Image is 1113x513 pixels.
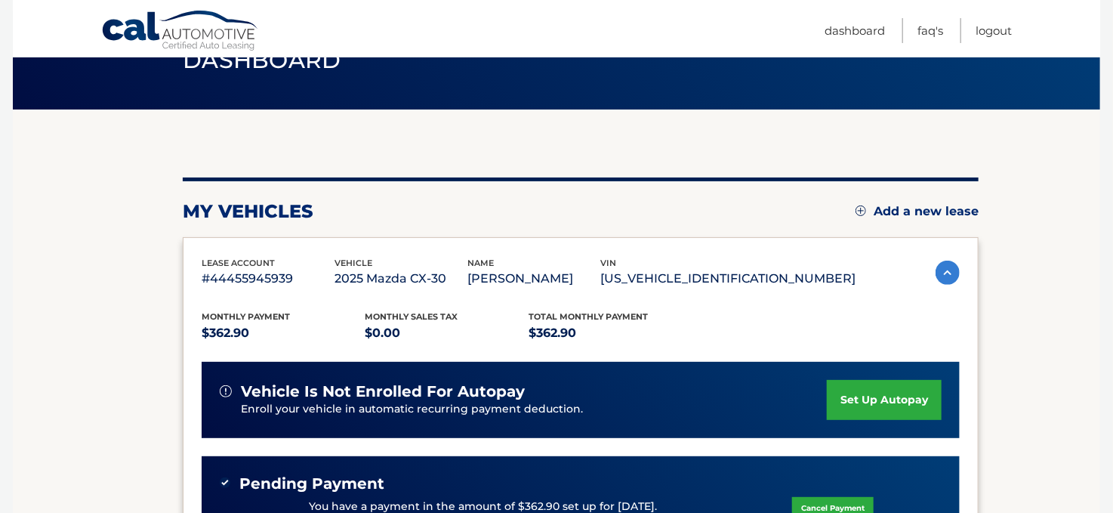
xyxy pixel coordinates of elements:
[183,200,313,223] h2: my vehicles
[335,258,372,268] span: vehicle
[529,323,692,344] p: $362.90
[467,258,494,268] span: name
[239,474,384,493] span: Pending Payment
[856,206,866,216] img: add.svg
[917,18,943,43] a: FAQ's
[365,311,458,322] span: Monthly sales Tax
[856,204,979,219] a: Add a new lease
[600,258,616,268] span: vin
[183,46,341,74] span: Dashboard
[827,380,942,420] a: set up autopay
[241,382,525,401] span: vehicle is not enrolled for autopay
[467,268,600,289] p: [PERSON_NAME]
[202,258,275,268] span: lease account
[101,10,260,54] a: Cal Automotive
[202,268,335,289] p: #44455945939
[202,323,365,344] p: $362.90
[365,323,529,344] p: $0.00
[335,268,467,289] p: 2025 Mazda CX-30
[936,261,960,285] img: accordion-active.svg
[600,268,856,289] p: [US_VEHICLE_IDENTIFICATION_NUMBER]
[241,401,827,418] p: Enroll your vehicle in automatic recurring payment deduction.
[220,385,232,397] img: alert-white.svg
[202,311,290,322] span: Monthly Payment
[529,311,648,322] span: Total Monthly Payment
[825,18,885,43] a: Dashboard
[976,18,1012,43] a: Logout
[220,477,230,488] img: check-green.svg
